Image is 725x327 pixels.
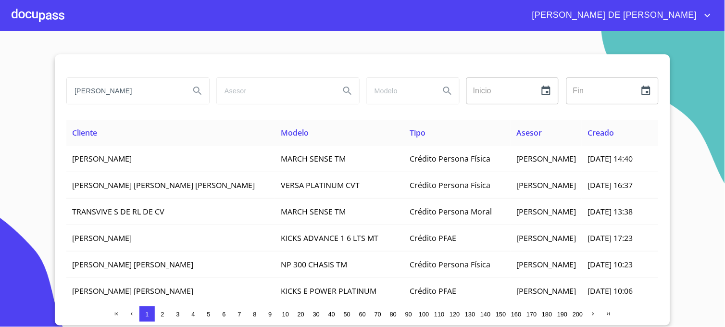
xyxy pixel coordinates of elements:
input: search [217,78,332,104]
span: Asesor [516,127,542,138]
span: 170 [526,311,537,318]
span: [PERSON_NAME] [PERSON_NAME] [72,286,193,296]
span: 180 [542,311,552,318]
span: 200 [573,311,583,318]
input: search [367,78,432,104]
span: [PERSON_NAME] [516,233,576,243]
span: Crédito PFAE [410,286,457,296]
button: 120 [447,306,462,322]
button: 180 [539,306,555,322]
span: 50 [344,311,350,318]
span: TRANSVIVE S DE RL DE CV [72,206,164,217]
span: Crédito Persona Moral [410,206,492,217]
button: 7 [232,306,247,322]
button: 60 [355,306,370,322]
button: Search [186,79,209,102]
button: 110 [432,306,447,322]
button: 3 [170,306,186,322]
button: 140 [478,306,493,322]
button: 1 [139,306,155,322]
button: Search [436,79,459,102]
span: 9 [268,311,272,318]
span: 80 [390,311,397,318]
span: [DATE] 10:06 [587,286,633,296]
span: [DATE] 16:37 [587,180,633,190]
button: 70 [370,306,386,322]
span: 60 [359,311,366,318]
span: 40 [328,311,335,318]
span: 150 [496,311,506,318]
span: 7 [237,311,241,318]
span: [PERSON_NAME] [516,206,576,217]
span: MARCH SENSE TM [281,153,346,164]
span: Cliente [72,127,97,138]
button: 4 [186,306,201,322]
span: [PERSON_NAME] [PERSON_NAME] [72,259,193,270]
span: Crédito Persona Física [410,153,491,164]
span: 70 [375,311,381,318]
span: NP 300 CHASIS TM [281,259,347,270]
span: [DATE] 13:38 [587,206,633,217]
span: 20 [298,311,304,318]
button: 100 [416,306,432,322]
span: 140 [480,311,490,318]
button: 80 [386,306,401,322]
button: 130 [462,306,478,322]
span: [PERSON_NAME] [516,153,576,164]
button: 5 [201,306,216,322]
span: Crédito Persona Física [410,259,491,270]
span: 1 [145,311,149,318]
button: 20 [293,306,309,322]
input: search [67,78,182,104]
button: account of current user [525,8,713,23]
span: 6 [222,311,225,318]
button: 30 [309,306,324,322]
span: [DATE] 10:23 [587,259,633,270]
span: 160 [511,311,521,318]
span: [PERSON_NAME] [72,233,132,243]
button: 170 [524,306,539,322]
button: Search [336,79,359,102]
span: [PERSON_NAME] [516,180,576,190]
button: 160 [509,306,524,322]
span: [PERSON_NAME] DE [PERSON_NAME] [525,8,702,23]
span: Crédito Persona Física [410,180,491,190]
span: 120 [450,311,460,318]
button: 8 [247,306,262,322]
span: 190 [557,311,567,318]
span: Tipo [410,127,426,138]
span: [DATE] 17:23 [587,233,633,243]
span: Creado [587,127,614,138]
span: VERSA PLATINUM CVT [281,180,360,190]
span: 5 [207,311,210,318]
button: 10 [278,306,293,322]
span: 110 [434,311,444,318]
button: 200 [570,306,586,322]
button: 190 [555,306,570,322]
button: 150 [493,306,509,322]
span: 10 [282,311,289,318]
span: MARCH SENSE TM [281,206,346,217]
span: [PERSON_NAME] [516,259,576,270]
span: Crédito PFAE [410,233,457,243]
span: KICKS ADVANCE 1 6 LTS MT [281,233,378,243]
span: [PERSON_NAME] [72,153,132,164]
button: 9 [262,306,278,322]
span: [DATE] 14:40 [587,153,633,164]
span: 8 [253,311,256,318]
button: 6 [216,306,232,322]
button: 50 [339,306,355,322]
span: 4 [191,311,195,318]
span: 30 [313,311,320,318]
span: 90 [405,311,412,318]
span: 3 [176,311,179,318]
span: [PERSON_NAME] [PERSON_NAME] [PERSON_NAME] [72,180,255,190]
span: 100 [419,311,429,318]
span: KICKS E POWER PLATINUM [281,286,376,296]
button: 40 [324,306,339,322]
span: 130 [465,311,475,318]
span: Modelo [281,127,309,138]
span: 2 [161,311,164,318]
span: [PERSON_NAME] [516,286,576,296]
button: 2 [155,306,170,322]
